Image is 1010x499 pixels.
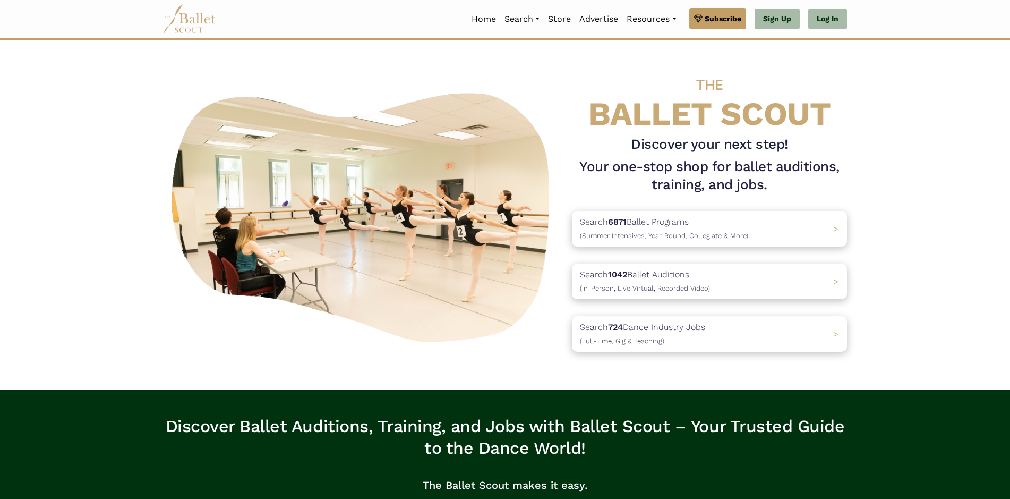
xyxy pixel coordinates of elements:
span: (In-Person, Live Virtual, Recorded Video) [580,284,710,292]
span: > [833,276,838,286]
b: 724 [608,322,623,332]
span: > [833,329,838,339]
a: Subscribe [689,8,746,29]
span: THE [696,76,723,94]
a: Advertise [575,8,622,30]
h4: BALLET SCOUT [572,61,847,131]
a: Store [544,8,575,30]
a: Search1042Ballet Auditions(In-Person, Live Virtual, Recorded Video) > [572,264,847,299]
a: Resources [622,8,680,30]
span: > [833,224,838,234]
a: Sign Up [755,9,800,30]
a: Search [500,8,544,30]
a: Search6871Ballet Programs(Summer Intensives, Year-Round, Collegiate & More)> [572,211,847,247]
h1: Your one-stop shop for ballet auditions, training, and jobs. [572,158,847,194]
a: Log In [808,9,847,30]
a: Search724Dance Industry Jobs(Full-Time, Gig & Teaching) > [572,316,847,352]
a: Home [467,8,500,30]
p: Search Ballet Programs [580,215,748,242]
h3: Discover your next step! [572,136,847,154]
h3: Discover Ballet Auditions, Training, and Jobs with Ballet Scout – Your Trusted Guide to the Dance... [163,416,847,460]
span: (Full-Time, Gig & Teaching) [580,337,664,345]
p: Search Ballet Auditions [580,268,710,295]
span: (Summer Intensives, Year-Round, Collegiate & More) [580,232,748,240]
img: gem.svg [694,13,703,24]
img: A group of ballerinas talking to each other in a ballet studio [163,81,563,349]
span: Subscribe [705,13,741,24]
b: 6871 [608,217,627,227]
p: Search Dance Industry Jobs [580,320,705,348]
b: 1042 [608,269,627,280]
